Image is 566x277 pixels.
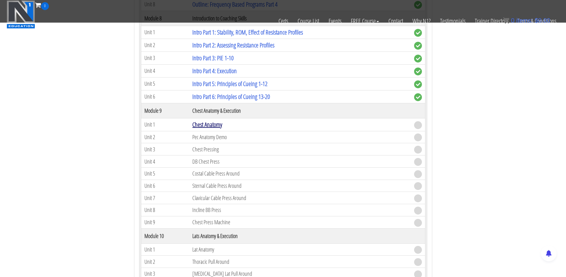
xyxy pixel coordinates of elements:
span: 0 [511,17,514,24]
th: Lats Anatomy & Execution [189,228,411,243]
span: complete [414,29,422,37]
td: Lat Anatomy [189,243,411,256]
a: Trainer Directory [470,10,513,32]
span: complete [414,68,422,75]
td: Unit 3 [141,52,189,64]
td: Unit 2 [141,256,189,268]
a: Contact [384,10,408,32]
td: Thoracic Pull Around [189,256,411,268]
td: Unit 5 [141,77,189,90]
td: DB Chest Press [189,155,411,168]
span: 0 [41,2,49,10]
th: Module 10 [141,228,189,243]
td: Unit 3 [141,143,189,155]
img: n1-education [7,0,35,29]
td: Chest Pressing [189,143,411,155]
td: Unit 2 [141,131,189,143]
th: Chest Anatomy & Execution [189,103,411,118]
img: icon11.png [503,17,509,24]
span: complete [414,80,422,88]
a: Intro Part 4: Execution [192,67,237,75]
td: Unit 4 [141,64,189,77]
bdi: 0.00 [535,17,550,24]
a: 0 [35,1,49,9]
td: Chest Press Machine [189,216,411,228]
th: Module 9 [141,103,189,118]
td: Unit 8 [141,204,189,216]
td: Unit 1 [141,118,189,131]
td: Unit 9 [141,216,189,228]
span: complete [414,93,422,101]
a: Intro Part 1: Stability, ROM, Effect of Resistance Profiles [192,28,303,36]
td: Unit 2 [141,39,189,52]
a: Course List [293,10,324,32]
td: Incline BB Press [189,204,411,216]
td: Unit 6 [141,180,189,192]
a: Terms & Conditions [513,10,561,32]
td: Costal Cable Press Around [189,167,411,180]
a: Intro Part 6: Principles of Cueing 13-20 [192,92,270,101]
td: Pec Anatomy Demo [189,131,411,143]
a: Testimonials [435,10,470,32]
span: complete [414,42,422,50]
a: Intro Part 2: Assessing Resistance Profiles [192,41,274,49]
a: Intro Part 3: PIE 1-10 [192,54,234,62]
td: Unit 4 [141,155,189,168]
td: Unit 5 [141,167,189,180]
a: FREE Course [346,10,384,32]
td: Unit 7 [141,192,189,204]
span: complete [414,55,422,62]
td: Unit 1 [141,26,189,39]
a: 0 items: $0.00 [503,17,550,24]
span: $ [535,17,538,24]
a: Chest Anatomy [192,120,222,129]
a: Intro Part 5: Principles of Cueing 1-12 [192,79,267,88]
a: Events [324,10,346,32]
td: Unit 6 [141,90,189,103]
span: items: [516,17,533,24]
td: Sternal Cable Press Around [189,180,411,192]
td: Clavicular Cable Press Around [189,192,411,204]
a: Certs [274,10,293,32]
a: Why N1? [408,10,435,32]
td: Unit 1 [141,243,189,256]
